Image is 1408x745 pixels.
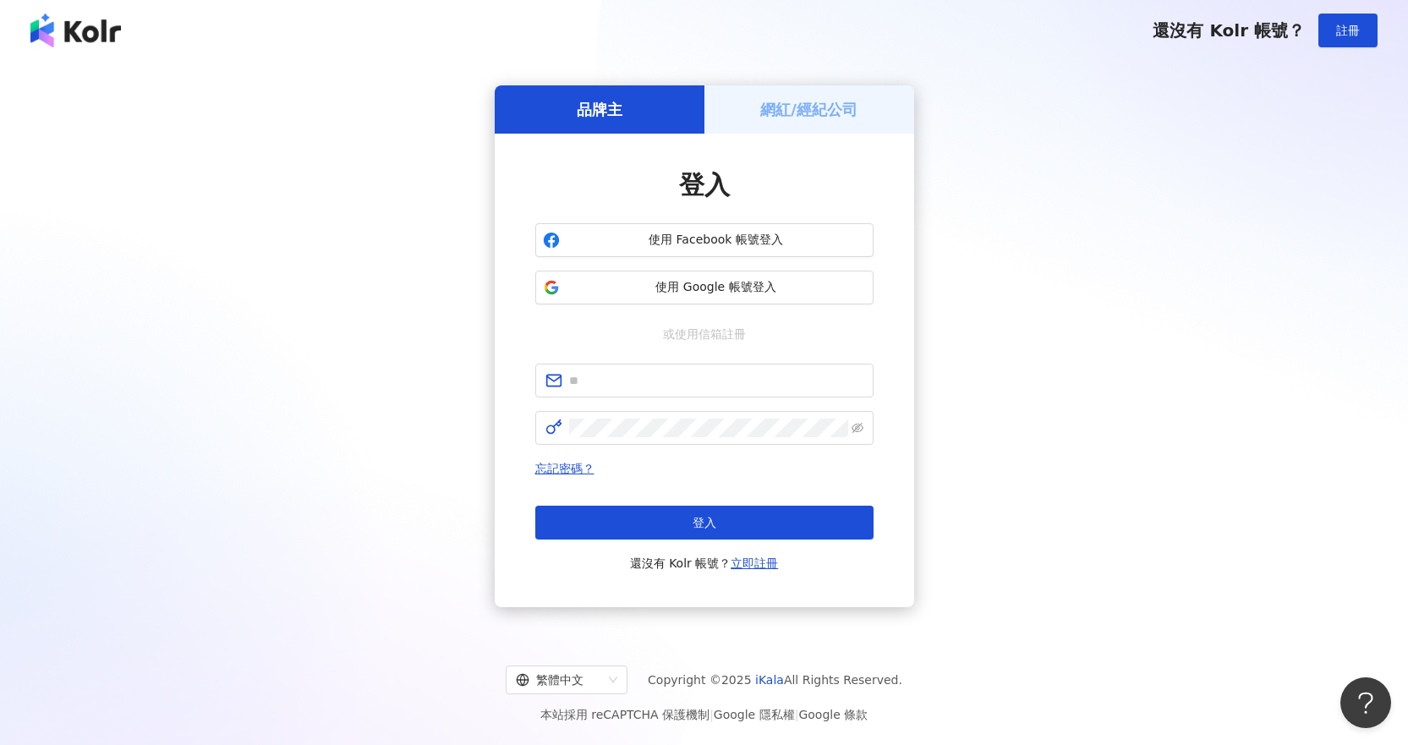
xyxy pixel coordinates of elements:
span: eye-invisible [852,422,863,434]
button: 登入 [535,506,874,540]
span: 登入 [693,516,716,529]
a: iKala [755,673,784,687]
a: 忘記密碼？ [535,462,594,475]
span: 使用 Facebook 帳號登入 [567,232,866,249]
span: 或使用信箱註冊 [651,325,758,343]
button: 註冊 [1318,14,1378,47]
img: logo [30,14,121,47]
span: 還沒有 Kolr 帳號？ [630,553,779,573]
a: Google 隱私權 [714,708,795,721]
span: 還沒有 Kolr 帳號？ [1153,20,1305,41]
h5: 品牌主 [577,99,622,120]
span: Copyright © 2025 All Rights Reserved. [648,670,902,690]
span: | [709,708,714,721]
iframe: Help Scout Beacon - Open [1340,677,1391,728]
span: 註冊 [1336,24,1360,37]
span: 登入 [679,170,730,200]
h5: 網紅/經紀公司 [760,99,857,120]
button: 使用 Facebook 帳號登入 [535,223,874,257]
span: 本站採用 reCAPTCHA 保護機制 [540,704,868,725]
div: 繁體中文 [516,666,602,693]
span: 使用 Google 帳號登入 [567,279,866,296]
a: 立即註冊 [731,556,778,570]
span: | [795,708,799,721]
a: Google 條款 [798,708,868,721]
button: 使用 Google 帳號登入 [535,271,874,304]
